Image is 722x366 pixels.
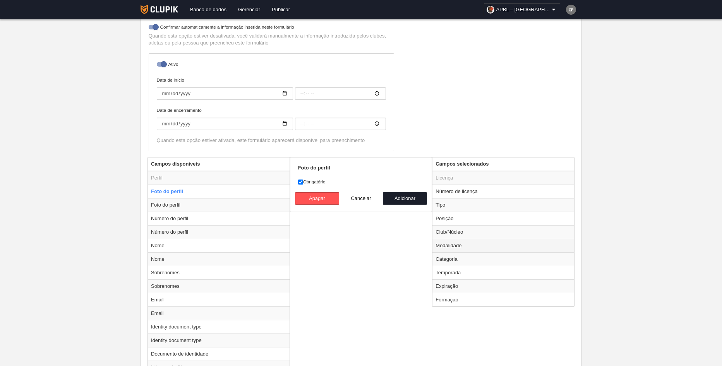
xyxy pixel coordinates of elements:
td: Número do perfil [148,212,290,225]
td: Foto do perfil [148,198,290,212]
td: Nome [148,252,290,266]
img: c2l6ZT0zMHgzMCZmcz05JnRleHQ9R0YmYmc9NzU3NTc1.png [566,5,576,15]
label: Confirmar automaticamente a informação inserida neste formulário [149,24,394,32]
input: Obrigatório [298,180,303,185]
input: Data de início [295,87,386,100]
input: Data de início [157,87,293,100]
span: APBL – [GEOGRAPHIC_DATA] [496,6,551,14]
th: Campos selecionados [432,157,574,171]
td: Licença [432,171,574,185]
input: Data de encerramento [157,118,293,130]
td: Sobrenomes [148,266,290,279]
td: Número de licença [432,185,574,198]
div: Quando esta opção estiver ativada, este formulário aparecerá disponível para preenchimento [157,137,386,144]
td: Foto do perfil [148,185,290,198]
label: Data de início [157,77,386,100]
td: Formação [432,293,574,306]
label: Data de encerramento [157,107,386,130]
td: Identity document type [148,334,290,347]
td: Perfil [148,171,290,185]
td: Expiração [432,279,574,293]
td: Tipo [432,198,574,212]
td: Temporada [432,266,574,279]
td: Sobrenomes [148,279,290,293]
td: Número do perfil [148,225,290,239]
th: Campos disponíveis [148,157,290,171]
td: Email [148,306,290,320]
img: OarJK53L20jC.30x30.jpg [487,6,494,14]
td: Categoria [432,252,574,266]
td: Modalidade [432,239,574,252]
td: Club/Núcleo [432,225,574,239]
td: Documento de identidade [148,347,290,361]
input: Data de encerramento [295,118,386,130]
label: Obrigatório [298,178,424,185]
td: Nome [148,239,290,252]
a: APBL – [GEOGRAPHIC_DATA] [484,3,560,16]
button: Apagar [295,192,339,205]
strong: Foto do perfil [298,165,330,171]
img: Clupik [141,5,178,14]
p: Quando esta opção estiver desativada, você validará manualmente a informação introduzida pelos cl... [149,32,394,46]
td: Identity document type [148,320,290,334]
td: Posição [432,212,574,225]
td: Email [148,293,290,306]
label: Ativo [157,61,386,70]
button: Cancelar [339,192,383,205]
button: Adicionar [383,192,427,205]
